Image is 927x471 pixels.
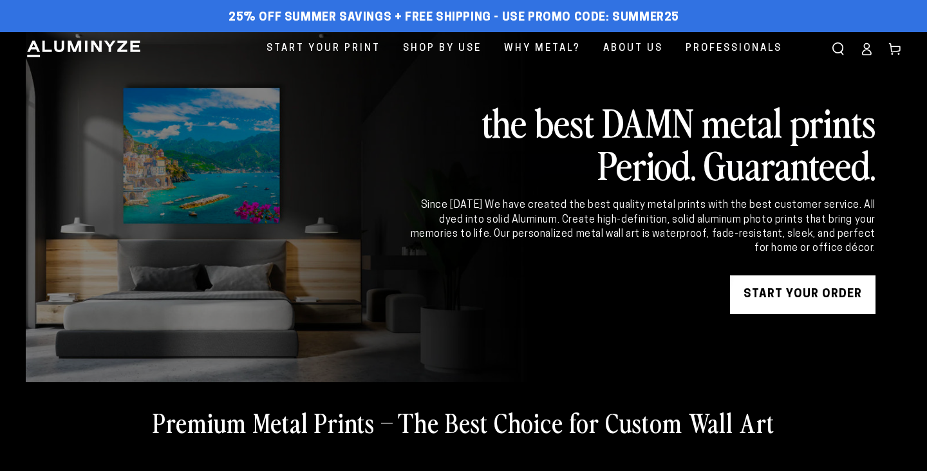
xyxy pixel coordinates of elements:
[603,40,663,57] span: About Us
[730,275,876,314] a: START YOUR Order
[26,39,142,59] img: Aluminyze
[494,32,590,65] a: Why Metal?
[686,40,782,57] span: Professionals
[408,198,876,256] div: Since [DATE] We have created the best quality metal prints with the best customer service. All dy...
[403,40,482,57] span: Shop By Use
[257,32,390,65] a: Start Your Print
[153,405,774,439] h2: Premium Metal Prints – The Best Choice for Custom Wall Art
[267,40,380,57] span: Start Your Print
[594,32,673,65] a: About Us
[824,35,852,63] summary: Search our site
[229,11,679,25] span: 25% off Summer Savings + Free Shipping - Use Promo Code: SUMMER25
[393,32,491,65] a: Shop By Use
[676,32,792,65] a: Professionals
[408,100,876,185] h2: the best DAMN metal prints Period. Guaranteed.
[504,40,581,57] span: Why Metal?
